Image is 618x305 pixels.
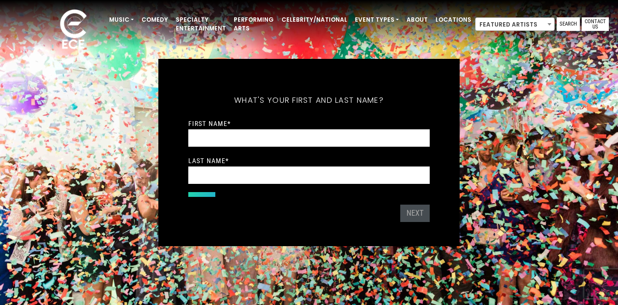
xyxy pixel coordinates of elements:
[432,12,475,28] a: Locations
[278,12,351,28] a: Celebrity/National
[582,17,609,31] a: Contact Us
[230,12,278,37] a: Performing Arts
[188,156,229,165] label: Last Name
[476,18,554,31] span: Featured Artists
[557,17,580,31] a: Search
[188,119,231,128] label: First Name
[138,12,172,28] a: Comedy
[351,12,403,28] a: Event Types
[188,83,430,118] h5: What's your first and last name?
[475,17,555,31] span: Featured Artists
[49,7,98,54] img: ece_new_logo_whitev2-1.png
[172,12,230,37] a: Specialty Entertainment
[403,12,432,28] a: About
[105,12,138,28] a: Music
